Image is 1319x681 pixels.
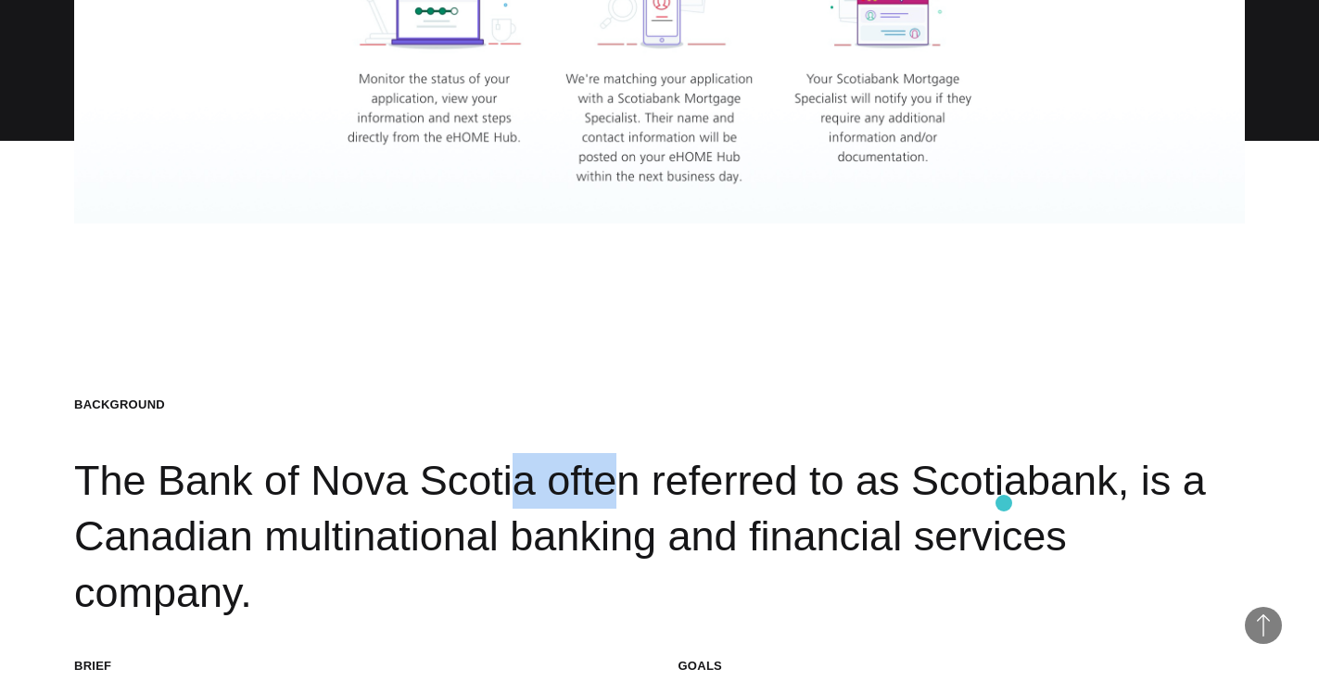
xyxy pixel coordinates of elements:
h2: Background [74,397,1245,412]
h3: Brief [74,658,641,674]
button: Back to Top [1245,607,1282,644]
h3: Goals [679,658,1246,674]
div: The Bank of Nova Scotia often referred to as Scotiabank, is a Canadian multinational banking and ... [74,397,1245,621]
